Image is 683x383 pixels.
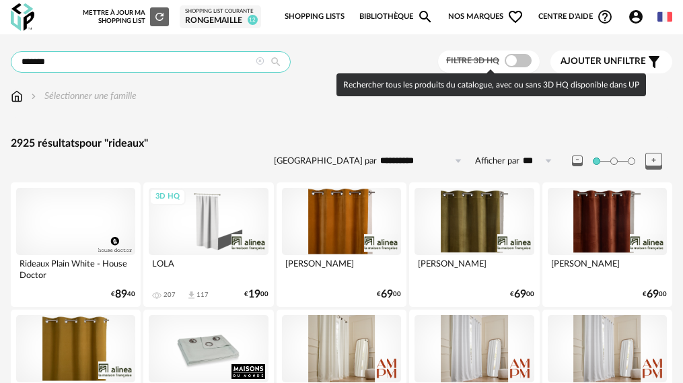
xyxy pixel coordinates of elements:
[185,8,256,15] div: Shopping List courante
[164,291,176,299] div: 207
[381,290,393,299] span: 69
[657,9,672,24] img: fr
[111,290,135,299] div: € 40
[79,138,148,149] span: pour "rideaux"
[143,182,273,307] a: 3D HQ LOLA 207 Download icon 117 €1900
[475,155,519,167] label: Afficher par
[248,290,260,299] span: 19
[282,255,401,282] div: [PERSON_NAME]
[538,9,613,25] span: Centre d'aideHelp Circle Outline icon
[628,9,650,25] span: Account Circle icon
[377,290,401,299] div: € 00
[415,255,534,282] div: [PERSON_NAME]
[248,15,258,25] span: 12
[409,182,539,307] a: [PERSON_NAME] €6900
[11,137,672,151] div: 2925 résultats
[277,182,406,307] a: [PERSON_NAME] €6900
[28,90,39,103] img: svg+xml;base64,PHN2ZyB3aWR0aD0iMTYiIGhlaWdodD0iMTYiIHZpZXdCb3g9IjAgMCAxNiAxNiIgZmlsbD0ibm9uZSIgeG...
[185,15,256,26] div: rongemaille
[628,9,644,25] span: Account Circle icon
[11,90,23,103] img: svg+xml;base64,PHN2ZyB3aWR0aD0iMTYiIGhlaWdodD0iMTciIHZpZXdCb3g9IjAgMCAxNiAxNyIgZmlsbD0ibm9uZSIgeG...
[597,9,613,25] span: Help Circle Outline icon
[149,188,186,205] div: 3D HQ
[359,3,433,31] a: BibliothèqueMagnify icon
[185,8,256,26] a: Shopping List courante rongemaille 12
[11,3,34,31] img: OXP
[244,290,268,299] div: € 00
[274,155,377,167] label: [GEOGRAPHIC_DATA] par
[550,50,672,73] button: Ajouter unfiltre Filter icon
[153,13,166,20] span: Refresh icon
[196,291,209,299] div: 117
[548,255,667,282] div: [PERSON_NAME]
[336,73,646,96] div: Rechercher tous les produits du catalogue, avec ou sans 3D HQ disponible dans UP
[643,290,667,299] div: € 00
[561,57,617,66] span: Ajouter un
[186,290,196,300] span: Download icon
[28,90,137,103] div: Sélectionner une famille
[510,290,534,299] div: € 00
[446,57,499,65] span: Filtre 3D HQ
[285,3,345,31] a: Shopping Lists
[149,255,268,282] div: LOLA
[11,182,141,307] a: Rideaux Plain White - House Doctor €8940
[448,3,524,31] span: Nos marques
[507,9,524,25] span: Heart Outline icon
[16,255,135,282] div: Rideaux Plain White - House Doctor
[417,9,433,25] span: Magnify icon
[561,56,646,67] span: filtre
[514,290,526,299] span: 69
[83,7,169,26] div: Mettre à jour ma Shopping List
[115,290,127,299] span: 89
[542,182,672,307] a: [PERSON_NAME] €6900
[647,290,659,299] span: 69
[646,54,662,70] span: Filter icon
